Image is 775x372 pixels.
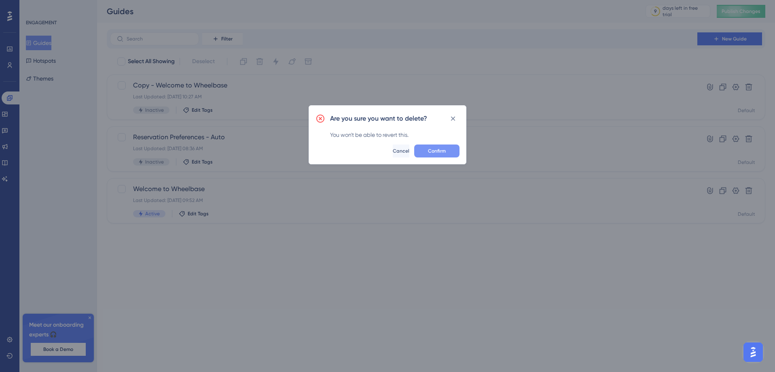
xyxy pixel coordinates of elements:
h2: Are you sure you want to delete? [330,114,427,123]
iframe: UserGuiding AI Assistant Launcher [741,340,765,364]
div: You won't be able to revert this. [330,130,459,140]
span: Confirm [428,148,446,154]
span: Cancel [393,148,409,154]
